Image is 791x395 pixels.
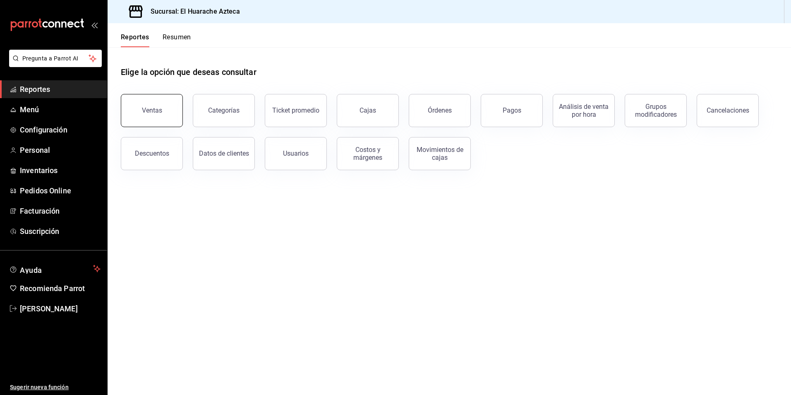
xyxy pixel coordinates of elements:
button: Datos de clientes [193,137,255,170]
button: Descuentos [121,137,183,170]
span: Configuración [20,124,101,135]
h1: Elige la opción que deseas consultar [121,66,256,78]
div: Movimientos de cajas [414,146,465,161]
button: open_drawer_menu [91,22,98,28]
span: Recomienda Parrot [20,283,101,294]
div: Grupos modificadores [630,103,681,118]
span: Sugerir nueva función [10,383,101,392]
div: Datos de clientes [199,149,249,157]
button: Reportes [121,33,149,47]
button: Categorías [193,94,255,127]
button: Pregunta a Parrot AI [9,50,102,67]
div: Categorías [208,106,240,114]
button: Pagos [481,94,543,127]
button: Cajas [337,94,399,127]
button: Ventas [121,94,183,127]
span: Inventarios [20,165,101,176]
div: Ventas [142,106,162,114]
div: Usuarios [283,149,309,157]
div: Ticket promedio [272,106,319,114]
span: Ayuda [20,264,90,274]
button: Análisis de venta por hora [553,94,615,127]
button: Costos y márgenes [337,137,399,170]
div: Cancelaciones [707,106,749,114]
button: Cancelaciones [697,94,759,127]
div: Descuentos [135,149,169,157]
span: Pedidos Online [20,185,101,196]
button: Usuarios [265,137,327,170]
div: Cajas [360,106,376,114]
span: Personal [20,145,101,156]
span: Reportes [20,84,101,95]
span: Menú [20,104,101,115]
div: Costos y márgenes [342,146,393,161]
button: Órdenes [409,94,471,127]
span: Pregunta a Parrot AI [22,54,89,63]
button: Grupos modificadores [625,94,687,127]
span: Facturación [20,205,101,217]
div: Órdenes [428,106,452,114]
div: Pagos [503,106,521,114]
div: Análisis de venta por hora [558,103,609,118]
button: Resumen [163,33,191,47]
div: navigation tabs [121,33,191,47]
span: [PERSON_NAME] [20,303,101,314]
h3: Sucursal: El Huarache Azteca [144,7,240,17]
span: Suscripción [20,226,101,237]
button: Ticket promedio [265,94,327,127]
a: Pregunta a Parrot AI [6,60,102,69]
button: Movimientos de cajas [409,137,471,170]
